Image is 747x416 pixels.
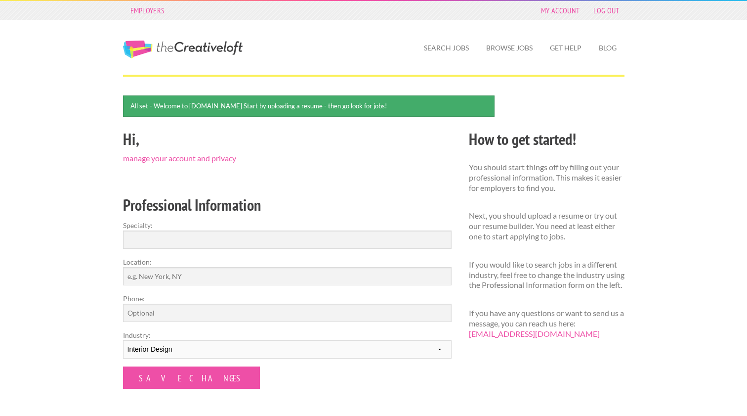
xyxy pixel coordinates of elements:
a: Get Help [542,37,589,59]
a: Browse Jobs [478,37,540,59]
a: Log Out [588,3,624,17]
label: Specialty: [123,220,452,231]
div: All set - Welcome to [DOMAIN_NAME] Start by uploading a resume - then go look for jobs! [123,95,495,117]
a: [EMAIL_ADDRESS][DOMAIN_NAME] [469,329,600,338]
a: manage your account and privacy [123,153,236,163]
p: If you would like to search jobs in a different industry, feel free to change the industry using ... [469,260,624,290]
h2: Hi, [123,128,452,150]
input: e.g. New York, NY [123,267,452,285]
a: Search Jobs [416,37,477,59]
h2: How to get started! [469,128,624,150]
p: Next, you should upload a resume or try out our resume builder. You need at least either one to s... [469,211,624,241]
a: My Account [536,3,584,17]
input: Save Changes [123,367,260,389]
label: Industry: [123,330,452,340]
p: You should start things off by filling out your professional information. This makes it easier fo... [469,162,624,193]
a: Employers [125,3,170,17]
a: The Creative Loft [123,41,243,58]
a: Blog [591,37,624,59]
p: If you have any questions or want to send us a message, you can reach us here: [469,308,624,339]
h2: Professional Information [123,194,452,216]
input: Optional [123,304,452,322]
label: Location: [123,257,452,267]
label: Phone: [123,293,452,304]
